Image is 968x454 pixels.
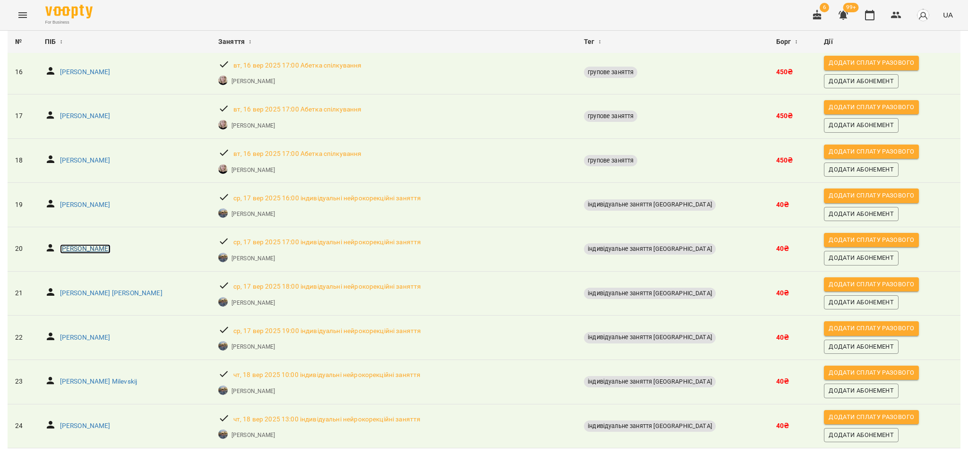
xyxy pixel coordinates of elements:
[8,138,37,183] td: 18
[776,289,789,297] b: 40 ₴
[233,149,362,159] p: вт, 16 вер 2025 17:00 Абетка спілкування
[584,200,716,209] span: індивідуальне заняття [GEOGRAPHIC_DATA]
[218,120,228,129] img: Кобець Каріна
[233,415,421,424] a: чт, 18 вер 2025 13:00 індивідуальні нейрокорекційні заняття
[584,112,637,120] span: групове заняття
[218,341,228,351] img: Григорій Рак
[584,156,637,165] span: групове заняття
[60,68,111,77] a: [PERSON_NAME]
[824,277,919,291] button: Додати сплату разового
[824,233,919,247] button: Додати сплату разового
[231,166,275,174] a: [PERSON_NAME]
[824,251,899,265] button: Додати Абонемент
[829,323,914,334] span: Додати сплату разового
[8,50,37,94] td: 16
[584,422,716,430] span: індивідуальне заняття [GEOGRAPHIC_DATA]
[218,36,245,48] span: Заняття
[231,387,275,395] a: [PERSON_NAME]
[60,200,111,210] a: [PERSON_NAME]
[231,299,275,307] a: [PERSON_NAME]
[60,244,111,254] a: [PERSON_NAME]
[60,377,137,386] p: [PERSON_NAME] Milevskij
[776,334,789,341] b: 40 ₴
[824,36,953,48] div: Дії
[824,118,899,132] button: Додати Абонемент
[231,121,275,130] p: [PERSON_NAME]
[843,3,859,12] span: 99+
[584,245,716,253] span: індивідуальне заняття [GEOGRAPHIC_DATA]
[218,385,228,395] img: Григорій Рак
[829,253,894,263] span: Додати Абонемент
[45,36,56,48] span: ПІБ
[776,156,793,164] b: 450 ₴
[824,100,919,114] button: Додати сплату разового
[8,316,37,360] td: 22
[60,421,111,431] a: [PERSON_NAME]
[233,370,421,380] a: чт, 18 вер 2025 10:00 індивідуальні нейрокорекційні заняття
[599,36,601,48] span: ↕
[824,428,899,442] button: Додати Абонемент
[776,245,789,252] b: 40 ₴
[8,404,37,448] td: 24
[8,227,37,271] td: 20
[584,68,637,77] span: групове заняття
[233,238,421,247] a: ср, 17 вер 2025 17:00 індивідуальні нейрокорекційні заняття
[8,183,37,227] td: 19
[939,6,957,24] button: UA
[824,295,899,309] button: Додати Абонемент
[829,297,894,308] span: Додати Абонемент
[45,19,93,26] span: For Business
[231,431,275,439] p: [PERSON_NAME]
[231,77,275,86] a: [PERSON_NAME]
[45,5,93,18] img: Voopty Logo
[824,188,919,203] button: Додати сплату разового
[917,9,930,22] img: avatar_s.png
[233,61,362,70] p: вт, 16 вер 2025 17:00 Абетка спілкування
[824,340,899,354] button: Додати Абонемент
[218,76,228,85] img: Кобець Каріна
[820,3,829,12] span: 6
[231,343,275,351] a: [PERSON_NAME]
[824,321,919,335] button: Додати сплату разового
[584,377,716,386] span: індивідуальне заняття [GEOGRAPHIC_DATA]
[776,36,791,48] span: Борг
[60,289,163,298] a: [PERSON_NAME] [PERSON_NAME]
[829,430,894,440] span: Додати Абонемент
[8,360,37,404] td: 23
[824,163,899,177] button: Додати Абонемент
[776,112,793,120] b: 450 ₴
[60,156,111,165] a: [PERSON_NAME]
[829,146,914,157] span: Додати сплату разового
[824,56,919,70] button: Додати сплату разового
[824,74,899,88] button: Додати Абонемент
[233,105,362,114] a: вт, 16 вер 2025 17:00 Абетка спілкування
[60,111,111,121] a: [PERSON_NAME]
[218,208,228,218] img: Григорій Рак
[218,429,228,439] img: Григорій Рак
[795,36,797,48] span: ↕
[233,282,421,291] a: ср, 17 вер 2025 18:00 індивідуальні нейрокорекційні заняття
[248,36,251,48] span: ↕
[8,271,37,316] td: 21
[776,201,789,208] b: 40 ₴
[829,342,894,352] span: Додати Абонемент
[233,326,421,336] a: ср, 17 вер 2025 19:00 індивідуальні нейрокорекційні заняття
[776,422,789,429] b: 40 ₴
[776,68,793,76] b: 450 ₴
[231,210,275,218] a: [PERSON_NAME]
